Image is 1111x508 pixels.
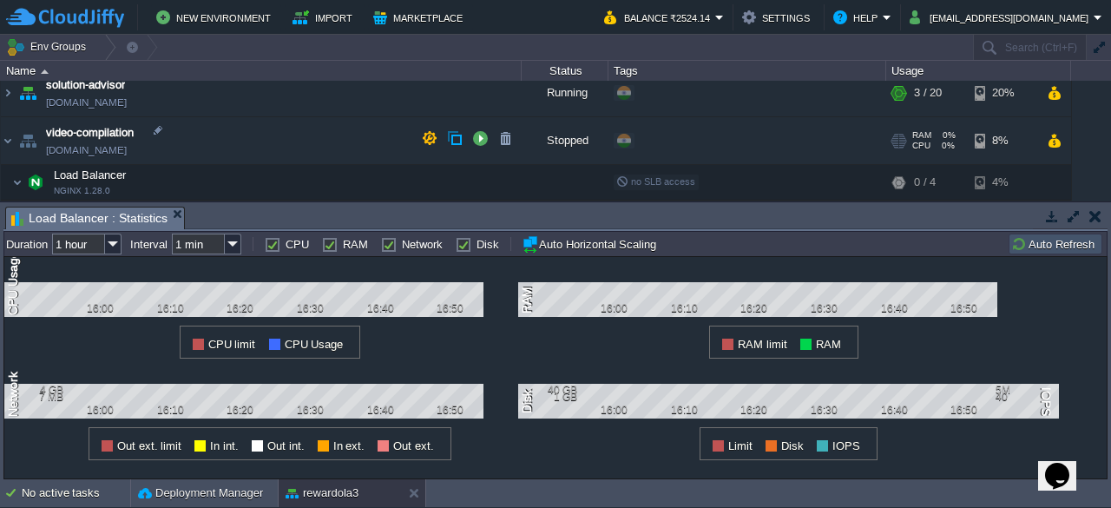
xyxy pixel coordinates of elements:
span: IOPS [832,439,860,452]
span: 0% [938,130,956,141]
div: Running [522,69,608,116]
div: 16:20 [219,404,262,416]
div: 16:30 [288,404,332,416]
a: Load BalancerNGINX 1.28.0 [52,168,128,181]
div: 0 / 4 [914,165,936,200]
button: Auto Refresh [1011,236,1100,252]
div: 16:50 [943,302,986,314]
label: Network [402,238,443,251]
div: 4 GB [7,384,63,396]
div: 40 [996,391,1052,403]
div: Network [4,370,25,419]
button: Help [833,7,883,28]
span: Out int. [267,439,305,452]
button: Import [293,7,358,28]
div: 16:40 [358,404,402,416]
div: CPU Usage [4,249,25,317]
label: RAM [343,238,368,251]
button: Auto Horizontal Scaling [522,235,661,253]
div: 16:00 [78,404,122,416]
div: 16:20 [219,302,262,314]
div: Name [2,61,521,81]
div: 16:50 [943,404,986,416]
div: 16:10 [148,404,192,416]
div: 3 / 20 [914,69,942,116]
div: Tags [609,61,885,81]
span: Disk [781,439,804,452]
span: Limit [728,439,753,452]
span: Out ext. limit [117,439,181,452]
span: 0% [937,141,955,151]
span: In ext. [333,439,365,452]
div: 16:10 [662,404,706,416]
label: Duration [6,238,48,251]
button: Balance ₹2524.14 [604,7,715,28]
img: AMDAwAAAACH5BAEAAAAALAAAAAABAAEAAAICRAEAOw== [1,117,15,164]
button: Settings [742,7,815,28]
a: [DOMAIN_NAME] [46,142,127,159]
a: [DOMAIN_NAME] [46,94,127,111]
div: 16:50 [429,404,472,416]
span: no SLB access [616,176,695,187]
img: AMDAwAAAACH5BAEAAAAALAAAAAABAAEAAAICRAEAOw== [16,117,40,164]
label: CPU [286,238,309,251]
div: 16:30 [288,302,332,314]
button: Deployment Manager [138,485,263,502]
div: 1 GB [521,391,577,403]
div: 16:20 [733,302,776,314]
div: Disk [518,388,539,415]
img: CloudJiffy [6,7,124,29]
div: 16:40 [872,302,916,314]
div: 5M [996,384,1052,396]
div: 16:10 [662,302,706,314]
span: NGINX 1.28.0 [54,186,110,196]
div: No active tasks [22,479,130,507]
div: 16:30 [802,404,845,416]
img: AMDAwAAAACH5BAEAAAAALAAAAAABAAEAAAICRAEAOw== [16,69,40,116]
span: RAM [912,130,931,141]
img: AMDAwAAAACH5BAEAAAAALAAAAAABAAEAAAICRAEAOw== [12,165,23,200]
span: CPU [912,141,930,151]
span: Load Balancer : Statistics [11,208,168,229]
div: 16:00 [592,302,635,314]
img: AMDAwAAAACH5BAEAAAAALAAAAAABAAEAAAICRAEAOw== [23,165,48,200]
label: Disk [477,238,499,251]
button: Marketplace [373,7,468,28]
div: 7 MB [7,391,63,403]
div: 16:00 [592,404,635,416]
span: Out ext. [393,439,434,452]
button: rewardola3 [286,485,358,502]
span: CPU limit [208,338,256,351]
span: In int. [210,439,239,452]
iframe: chat widget [1038,439,1094,491]
span: CPU Usage [285,338,344,351]
div: 16:10 [148,302,192,314]
div: Stopped [522,117,608,164]
div: Usage [887,61,1070,81]
div: 20% [975,69,1031,116]
a: video-compilation [46,124,134,142]
div: 40 GB [521,384,577,396]
div: 16:50 [429,302,472,314]
span: RAM limit [738,338,787,351]
img: AMDAwAAAACH5BAEAAAAALAAAAAABAAEAAAICRAEAOw== [41,69,49,74]
button: [EMAIL_ADDRESS][DOMAIN_NAME] [910,7,1094,28]
img: AMDAwAAAACH5BAEAAAAALAAAAAABAAEAAAICRAEAOw== [1,69,15,116]
div: 16:20 [733,404,776,416]
div: 16:30 [802,302,845,314]
div: 16:00 [78,302,122,314]
span: RAM [816,338,841,351]
div: RAM [518,285,539,315]
div: 8% [975,117,1031,164]
a: solution-advisor [46,76,125,94]
div: 16:40 [358,302,402,314]
button: New Environment [156,7,276,28]
label: Interval [130,238,168,251]
div: 4% [975,165,1031,200]
div: Status [523,61,608,81]
span: Load Balancer [52,168,128,182]
button: Env Groups [6,35,92,59]
div: 16:40 [872,404,916,416]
